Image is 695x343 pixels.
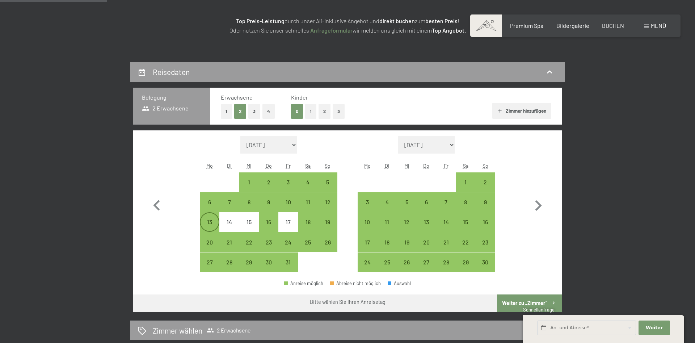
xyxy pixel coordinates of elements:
[397,212,416,232] div: Anreise möglich
[318,232,337,252] div: Anreise möglich
[436,232,456,252] div: Fri Nov 21 2025
[510,22,543,29] span: Premium Spa
[436,212,456,232] div: Fri Nov 14 2025
[318,172,337,192] div: Anreise möglich
[278,192,298,212] div: Anreise möglich
[201,239,219,258] div: 20
[397,232,416,252] div: Anreise möglich
[417,212,436,232] div: Anreise möglich
[240,179,258,197] div: 1
[437,219,455,237] div: 14
[219,252,239,272] div: Tue Oct 28 2025
[476,232,495,252] div: Anreise möglich
[200,192,219,212] div: Anreise möglich
[319,179,337,197] div: 5
[476,252,495,272] div: Sun Nov 30 2025
[358,259,376,277] div: 24
[239,252,259,272] div: Anreise möglich
[220,199,238,217] div: 7
[291,94,308,101] span: Kinder
[476,219,494,237] div: 16
[358,232,377,252] div: Mon Nov 17 2025
[556,22,589,29] span: Bildergalerie
[483,163,488,169] abbr: Sonntag
[417,192,436,212] div: Anreise möglich
[397,192,416,212] div: Anreise möglich
[153,325,202,336] h2: Zimmer wählen
[219,232,239,252] div: Anreise möglich
[476,239,494,258] div: 23
[278,252,298,272] div: Anreise möglich
[278,172,298,192] div: Fri Oct 03 2025
[432,27,466,34] strong: Top Angebot.
[220,259,238,277] div: 28
[436,192,456,212] div: Anreise möglich
[497,294,562,312] button: Weiter zu „Zimmer“
[333,104,345,119] button: 3
[239,212,259,232] div: Anreise nicht möglich
[318,212,337,232] div: Sun Oct 19 2025
[310,298,386,306] div: Bitte wählen Sie Ihren Anreisetag
[377,212,397,232] div: Tue Nov 11 2025
[456,199,475,217] div: 8
[279,239,297,258] div: 24
[201,259,219,277] div: 27
[358,232,377,252] div: Anreise möglich
[385,163,389,169] abbr: Dienstag
[201,219,219,237] div: 13
[456,172,475,192] div: Sat Nov 01 2025
[397,212,416,232] div: Wed Nov 12 2025
[305,104,316,119] button: 1
[318,172,337,192] div: Sun Oct 05 2025
[492,103,551,119] button: Zimmer hinzufügen
[437,259,455,277] div: 28
[234,104,246,119] button: 2
[378,259,396,277] div: 25
[298,192,318,212] div: Anreise möglich
[436,192,456,212] div: Fri Nov 07 2025
[200,212,219,232] div: Anreise möglich
[219,192,239,212] div: Anreise möglich
[219,212,239,232] div: Anreise nicht möglich
[319,199,337,217] div: 12
[397,259,416,277] div: 26
[278,212,298,232] div: Anreise nicht möglich
[298,172,318,192] div: Sat Oct 04 2025
[239,172,259,192] div: Wed Oct 01 2025
[358,199,376,217] div: 3
[259,172,278,192] div: Thu Oct 02 2025
[358,212,377,232] div: Anreise möglich
[240,219,258,237] div: 15
[377,212,397,232] div: Anreise möglich
[436,252,456,272] div: Fri Nov 28 2025
[651,22,666,29] span: Menü
[358,192,377,212] div: Anreise möglich
[318,192,337,212] div: Anreise möglich
[239,232,259,252] div: Anreise möglich
[240,239,258,258] div: 22
[377,252,397,272] div: Tue Nov 25 2025
[425,17,458,24] strong: besten Preis
[456,219,475,237] div: 15
[417,232,436,252] div: Anreise möglich
[236,17,285,24] strong: Top Preis-Leistung
[476,259,494,277] div: 30
[456,192,475,212] div: Sat Nov 08 2025
[239,232,259,252] div: Wed Oct 22 2025
[476,212,495,232] div: Sun Nov 16 2025
[227,163,232,169] abbr: Dienstag
[298,192,318,212] div: Sat Oct 11 2025
[259,212,278,232] div: Anreise möglich
[299,239,317,258] div: 25
[319,219,337,237] div: 19
[463,163,468,169] abbr: Samstag
[456,172,475,192] div: Anreise möglich
[239,172,259,192] div: Anreise möglich
[239,252,259,272] div: Wed Oct 29 2025
[476,172,495,192] div: Anreise möglich
[278,172,298,192] div: Anreise möglich
[417,252,436,272] div: Thu Nov 27 2025
[417,192,436,212] div: Thu Nov 06 2025
[260,179,278,197] div: 2
[388,281,411,286] div: Auswahl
